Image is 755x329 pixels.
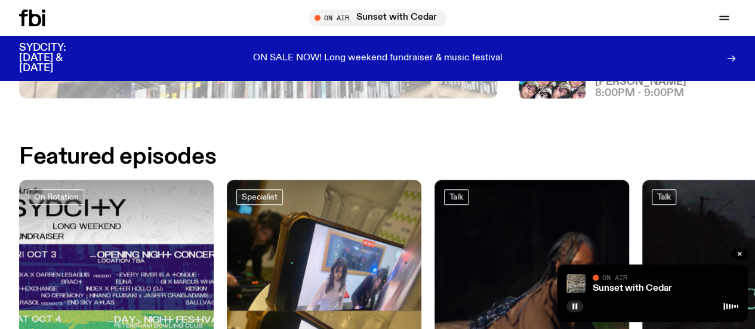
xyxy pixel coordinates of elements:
a: Sunset with Cedar [593,284,672,293]
a: On Rotation [29,189,84,205]
h3: SYDCITY: [DATE] & [DATE] [19,43,95,73]
a: Talk [652,189,676,205]
h2: Featured episodes [19,146,216,168]
span: On Rotation [34,192,79,201]
a: Talk [444,189,469,205]
span: On Air [602,273,627,281]
img: A corner shot of the fbi music library [566,274,585,293]
span: Talk [449,192,463,201]
button: On AirSunset with Cedar [309,10,446,26]
span: 8:00pm - 9:00pm [595,88,684,99]
span: Talk [657,192,671,201]
p: ON SALE NOW! Long weekend fundraiser & music festival [253,53,503,64]
span: Specialist [242,192,278,201]
a: Specialist [236,189,283,205]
